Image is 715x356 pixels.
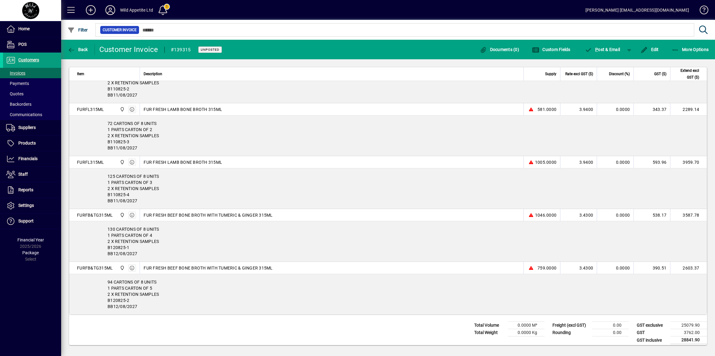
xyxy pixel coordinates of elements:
[118,106,125,113] span: Wild Appetite Ltd
[670,262,707,274] td: 2603.37
[201,48,219,52] span: Unposted
[3,167,61,182] a: Staff
[672,47,709,52] span: More Options
[597,262,633,274] td: 0.0000
[3,214,61,229] a: Support
[565,71,593,77] span: Rate excl GST ($)
[670,44,710,55] button: More Options
[633,209,670,221] td: 538.17
[69,168,707,209] div: 125 CARTONS OF 8 UNITS 1 PARTS CARTON OF 3 2 X RETENTION SAMPLES B110825-4 BB11/08/2027
[537,106,556,112] span: 581.0000
[99,45,158,54] div: Customer Invoice
[471,322,508,329] td: Total Volume
[670,156,707,168] td: 3959.70
[537,265,556,271] span: 759.0000
[69,274,707,314] div: 94 CARTONS OF 8 UNITS 1 PARTS CARTON OF 5 2 X RETENTION SAMPLES B120825-2 BB12/08/2027
[564,212,593,218] div: 3.4300
[564,159,593,165] div: 3.9400
[77,159,104,165] div: FURFL315ML
[478,44,521,55] button: Documents (0)
[564,265,593,271] div: 3.4300
[120,5,153,15] div: Wild Appetite Ltd
[508,322,544,329] td: 0.0000 M³
[508,329,544,336] td: 0.0000 Kg
[530,44,572,55] button: Custom Fields
[633,262,670,274] td: 390.51
[101,5,120,16] button: Profile
[535,212,556,218] span: 1046.0000
[674,67,699,81] span: Extend excl GST ($)
[81,5,101,16] button: Add
[77,265,113,271] div: FURFB&TG315ML
[535,159,556,165] span: 1005.0000
[564,106,593,112] div: 3.9400
[144,212,273,218] span: FUR FRESH BEEF BONE BROTH WITH TUMERIC & GINGER 315ML
[3,198,61,213] a: Settings
[670,329,707,336] td: 3762.00
[633,103,670,116] td: 343.37
[77,71,84,77] span: Item
[479,47,519,52] span: Documents (0)
[585,47,620,52] span: ost & Email
[22,250,39,255] span: Package
[471,329,508,336] td: Total Weight
[17,237,44,242] span: Financial Year
[640,47,659,52] span: Edit
[582,44,623,55] button: Post & Email
[68,47,88,52] span: Back
[66,44,90,55] button: Back
[3,136,61,151] a: Products
[3,68,61,78] a: Invoices
[633,156,670,168] td: 593.96
[103,27,137,33] span: Customer Invoice
[3,182,61,198] a: Reports
[77,106,104,112] div: FURFL315ML
[171,45,191,55] div: #139315
[545,71,556,77] span: Supply
[18,57,39,62] span: Customers
[670,336,707,344] td: 28841.90
[68,28,88,32] span: Filter
[77,212,113,218] div: FURFB&TG315ML
[549,329,592,336] td: Rounding
[532,47,570,52] span: Custom Fields
[6,112,42,117] span: Communications
[144,71,162,77] span: Description
[595,47,598,52] span: P
[3,99,61,109] a: Backorders
[118,265,125,271] span: Wild Appetite Ltd
[592,322,629,329] td: 0.00
[61,44,95,55] app-page-header-button: Back
[18,141,36,145] span: Products
[3,109,61,120] a: Communications
[18,172,28,177] span: Staff
[3,78,61,89] a: Payments
[639,44,660,55] button: Edit
[6,71,25,75] span: Invoices
[585,5,689,15] div: [PERSON_NAME] [EMAIL_ADDRESS][DOMAIN_NAME]
[6,91,24,96] span: Quotes
[66,24,90,35] button: Filter
[144,106,222,112] span: FUR FRESH LAMB BONE BROTH 315ML
[609,71,630,77] span: Discount (%)
[18,42,27,47] span: POS
[592,329,629,336] td: 0.00
[6,81,29,86] span: Payments
[670,103,707,116] td: 2289.14
[3,89,61,99] a: Quotes
[18,218,34,223] span: Support
[69,116,707,156] div: 72 CARTONS OF 8 UNITS 1 PARTS CARTON OF 2 2 X RETENTION SAMPLES B110825-3 BB11/08/2027
[69,221,707,262] div: 130 CARTONS OF 8 UNITS 1 PARTS CARTON OF 4 2 X RETENTION SAMPLES B120825-1 BB12/08/2027
[597,209,633,221] td: 0.0000
[18,187,33,192] span: Reports
[3,21,61,37] a: Home
[118,212,125,218] span: Wild Appetite Ltd
[670,322,707,329] td: 25079.90
[144,265,273,271] span: FUR FRESH BEEF BONE BROTH WITH TUMERIC & GINGER 315ML
[144,159,222,165] span: FUR FRESH LAMB BONE BROTH 315ML
[670,209,707,221] td: 3587.78
[634,329,670,336] td: GST
[549,322,592,329] td: Freight (excl GST)
[18,203,34,208] span: Settings
[3,151,61,167] a: Financials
